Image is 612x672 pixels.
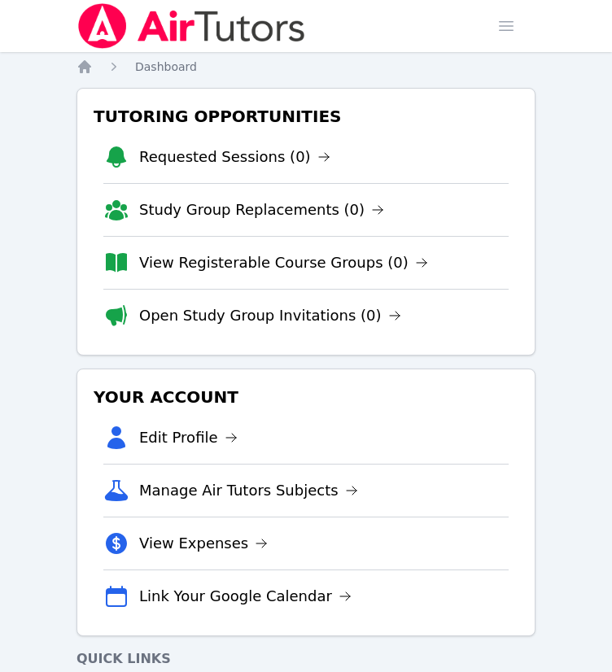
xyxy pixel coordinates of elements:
span: Dashboard [135,60,197,73]
a: Open Study Group Invitations (0) [139,304,401,327]
h3: Tutoring Opportunities [90,102,522,131]
a: Manage Air Tutors Subjects [139,479,358,502]
h4: Quick Links [76,649,535,669]
img: Air Tutors [76,3,307,49]
a: View Expenses [139,532,268,555]
a: Dashboard [135,59,197,75]
nav: Breadcrumb [76,59,535,75]
a: Requested Sessions (0) [139,146,330,168]
a: Edit Profile [139,426,238,449]
a: View Registerable Course Groups (0) [139,251,428,274]
a: Link Your Google Calendar [139,585,352,608]
a: Study Group Replacements (0) [139,199,384,221]
h3: Your Account [90,382,522,412]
